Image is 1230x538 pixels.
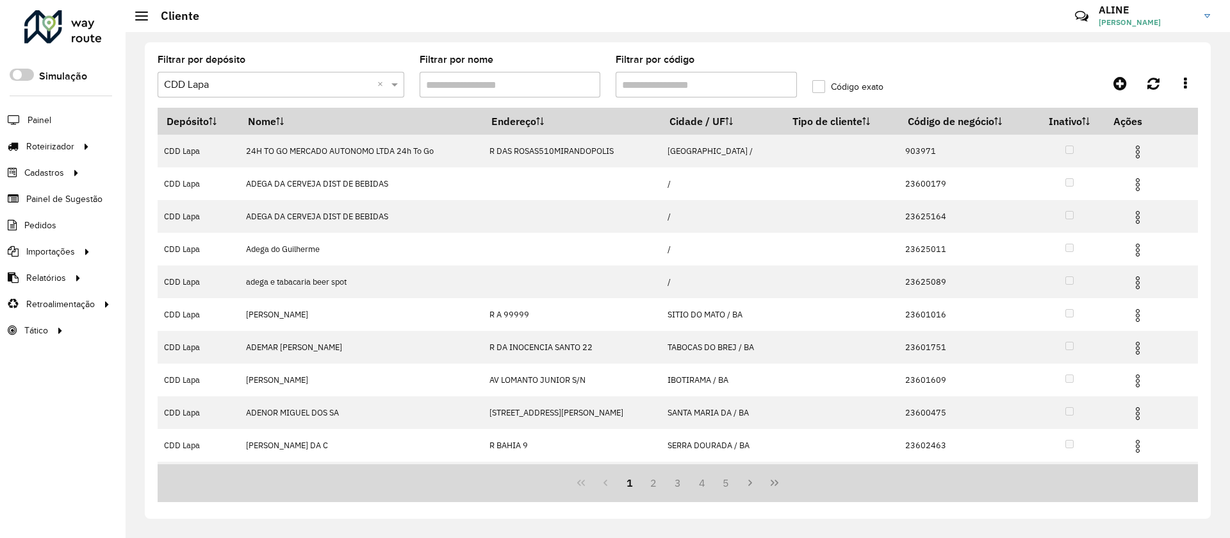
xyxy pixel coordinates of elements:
[618,471,642,495] button: 1
[158,265,239,298] td: CDD Lapa
[482,462,660,494] td: R DO COMERCIO S/N SN
[377,77,388,92] span: Clear all
[24,166,64,180] span: Cadastros
[239,108,482,135] th: Nome
[26,271,66,285] span: Relatórios
[762,471,787,495] button: Last Page
[24,219,56,232] span: Pedidos
[158,108,239,135] th: Depósito
[158,52,245,67] label: Filtrar por depósito
[660,462,783,494] td: SERRA DO RAMALH / BA
[899,462,1034,494] td: 23600921
[26,298,95,311] span: Retroalimentação
[660,298,783,331] td: SITIO DO MATO / BA
[899,429,1034,462] td: 23602463
[482,331,660,364] td: R DA INOCENCIA SANTO 22
[482,108,660,135] th: Endereço
[616,52,694,67] label: Filtrar por código
[482,298,660,331] td: R A 99999
[660,233,783,265] td: /
[239,429,482,462] td: [PERSON_NAME] DA C
[239,167,482,200] td: ADEGA DA CERVEJA DIST DE BEBIDAS
[899,364,1034,396] td: 23601609
[899,108,1034,135] th: Código de negócio
[1099,4,1195,16] h3: ALINE
[26,140,74,153] span: Roteirizador
[28,113,51,127] span: Painel
[158,462,239,494] td: CDD Lapa
[158,200,239,233] td: CDD Lapa
[482,135,660,167] td: R DAS ROSAS510MIRANDOPOLIS
[239,396,482,429] td: ADENOR MIGUEL DOS SA
[660,108,783,135] th: Cidade / UF
[690,471,714,495] button: 4
[158,364,239,396] td: CDD Lapa
[24,324,48,337] span: Tático
[660,364,783,396] td: IBOTIRAMA / BA
[1068,3,1095,30] a: Contato Rápido
[812,80,883,94] label: Código exato
[158,233,239,265] td: CDD Lapa
[660,396,783,429] td: SANTA MARIA DA / BA
[239,265,482,298] td: adega e tabacaria beer spot
[641,471,666,495] button: 2
[899,135,1034,167] td: 903971
[158,298,239,331] td: CDD Lapa
[899,167,1034,200] td: 23600179
[239,200,482,233] td: ADEGA DA CERVEJA DIST DE BEBIDAS
[660,167,783,200] td: /
[714,471,739,495] button: 5
[1104,108,1181,135] th: Ações
[239,135,482,167] td: 24H TO GO MERCADO AUTONOMO LTDA 24h To Go
[158,331,239,364] td: CDD Lapa
[158,429,239,462] td: CDD Lapa
[158,135,239,167] td: CDD Lapa
[482,364,660,396] td: AV LOMANTO JUNIOR S/N
[239,364,482,396] td: [PERSON_NAME]
[899,200,1034,233] td: 23625164
[239,331,482,364] td: ADEMAR [PERSON_NAME]
[899,331,1034,364] td: 23601751
[660,200,783,233] td: /
[148,9,199,23] h2: Cliente
[899,265,1034,298] td: 23625089
[660,135,783,167] td: [GEOGRAPHIC_DATA] /
[39,69,87,84] label: Simulação
[482,429,660,462] td: R BAHIA 9
[239,233,482,265] td: Adega do Guilherme
[899,396,1034,429] td: 23600475
[1099,17,1195,28] span: [PERSON_NAME]
[239,298,482,331] td: [PERSON_NAME]
[660,331,783,364] td: TABOCAS DO BREJ / BA
[666,471,690,495] button: 3
[420,52,493,67] label: Filtrar por nome
[783,108,898,135] th: Tipo de cliente
[660,429,783,462] td: SERRA DOURADA / BA
[660,265,783,298] td: /
[899,233,1034,265] td: 23625011
[239,462,482,494] td: [PERSON_NAME]
[899,298,1034,331] td: 23601016
[158,167,239,200] td: CDD Lapa
[738,471,762,495] button: Next Page
[26,245,75,258] span: Importações
[482,396,660,429] td: [STREET_ADDRESS][PERSON_NAME]
[1034,108,1105,135] th: Inativo
[158,396,239,429] td: CDD Lapa
[26,192,102,206] span: Painel de Sugestão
